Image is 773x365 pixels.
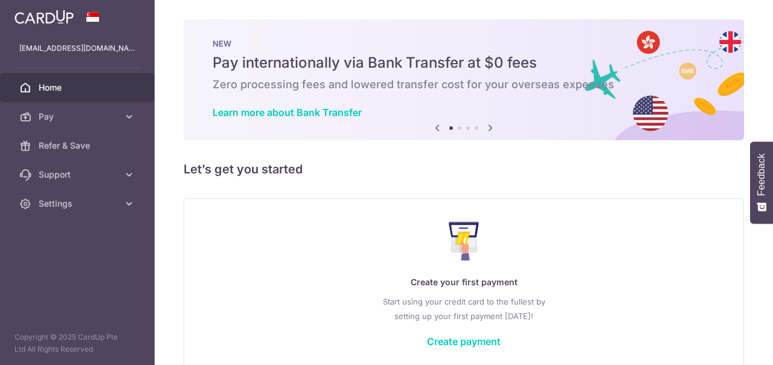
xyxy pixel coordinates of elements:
[184,19,744,140] img: Bank transfer banner
[208,294,719,323] p: Start using your credit card to the fullest by setting up your first payment [DATE]!
[427,335,501,347] a: Create payment
[19,42,135,54] p: [EMAIL_ADDRESS][DOMAIN_NAME]
[695,329,761,359] iframe: Opens a widget where you can find more information
[39,111,118,123] span: Pay
[14,10,74,24] img: CardUp
[184,160,744,179] h5: Let’s get you started
[208,275,719,289] p: Create your first payment
[756,153,767,196] span: Feedback
[750,141,773,224] button: Feedback - Show survey
[39,169,118,181] span: Support
[213,106,362,118] a: Learn more about Bank Transfer
[213,53,715,73] h5: Pay internationally via Bank Transfer at $0 fees
[213,77,715,92] h6: Zero processing fees and lowered transfer cost for your overseas expenses
[39,140,118,152] span: Refer & Save
[39,82,118,94] span: Home
[449,222,480,260] img: Make Payment
[39,198,118,210] span: Settings
[213,39,715,48] p: NEW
